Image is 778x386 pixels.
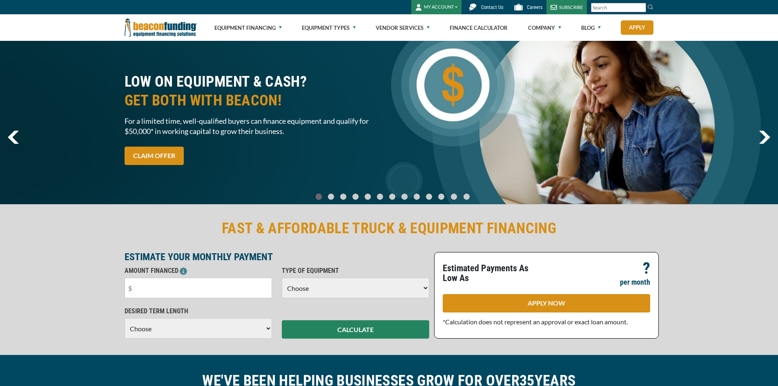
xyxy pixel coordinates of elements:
[214,15,282,41] a: Equipment Financing
[481,4,503,10] span: Contact Us
[125,278,272,298] input: $
[591,3,646,12] input: Search
[125,219,654,238] h2: FAST & AFFORDABLE TRUCK & EQUIPMENT FINANCING
[125,116,384,136] span: For a limited time, well-qualified buyers can finance equipment and qualify for $50,000* in worki...
[363,193,372,200] a: Go To Slide 4
[424,193,434,200] a: Go To Slide 9
[581,15,601,41] a: Blog
[338,193,348,200] a: Go To Slide 2
[125,147,184,165] a: CLAIM OFFER
[125,266,272,276] p: AMOUNT FINANCED
[647,4,654,10] img: Search
[436,193,446,200] a: Go To Slide 10
[412,193,421,200] a: Go To Slide 8
[527,4,542,10] span: Careers
[125,72,384,110] h2: LOW ON EQUIPMENT & CASH?
[314,193,323,200] a: Go To Slide 0
[621,20,653,35] a: Apply
[387,193,397,200] a: Go To Slide 6
[125,14,197,41] img: Beacon Funding Corporation logo
[326,193,336,200] a: Go To Slide 1
[759,131,770,144] a: next
[450,15,508,41] a: Finance Calculator
[759,131,770,144] img: Right Navigator
[125,252,429,262] p: ESTIMATE YOUR MONTHLY PAYMENT
[282,320,429,339] button: CALCULATE
[638,4,644,11] a: Clear search text
[8,131,19,144] a: previous
[376,15,430,41] a: Vendor Services
[528,15,561,41] a: Company
[443,263,542,283] p: Estimated Payments As Low As
[282,266,429,276] p: TYPE OF EQUIPMENT
[620,277,650,287] p: per month
[399,193,409,200] a: Go To Slide 7
[643,263,650,273] p: ?
[350,193,360,200] a: Go To Slide 3
[8,131,19,144] img: Left Navigator
[302,15,356,41] a: Equipment Types
[443,294,650,312] a: APPLY NOW
[449,193,459,200] a: Go To Slide 11
[125,306,272,316] p: DESIRED TERM LENGTH
[375,193,385,200] a: Go To Slide 5
[461,193,472,200] a: Go To Slide 12
[443,318,628,326] span: *Calculation does not represent an approval or exact loan amount.
[125,91,384,110] span: GET BOTH WITH BEACON!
